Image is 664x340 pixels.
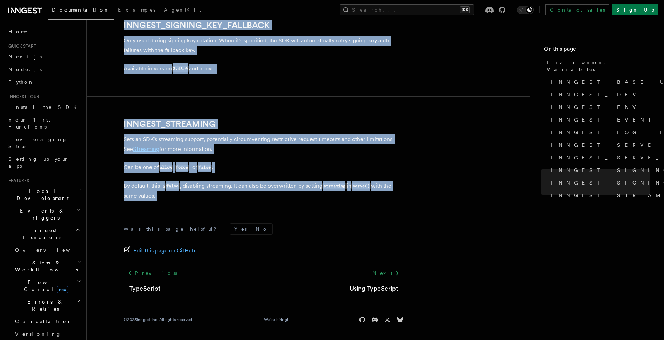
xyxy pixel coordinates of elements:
[548,126,650,139] a: INNGEST_LOG_LEVEL
[6,43,36,49] span: Quick start
[124,36,404,55] p: Only used during signing key rotation. When it's specified, the SDK will automatically retry sign...
[48,2,114,20] a: Documentation
[52,7,110,13] span: Documentation
[350,284,398,293] a: Using TypeScript
[6,50,82,63] a: Next.js
[6,63,82,76] a: Node.js
[551,104,640,111] span: INNGEST_ENV
[124,64,404,74] p: Available in version and above.
[8,156,69,169] span: Setting up your app
[12,296,82,315] button: Errors & Retries
[118,7,155,13] span: Examples
[12,244,82,256] a: Overview
[124,317,193,322] div: © 2025 Inngest Inc. All rights reserved.
[548,151,650,164] a: INNGEST_SERVE_PATH
[165,183,180,189] code: false
[548,88,650,101] a: INNGEST_DEV
[351,183,371,189] code: serve()
[548,139,650,151] a: INNGEST_SERVE_HOST
[460,6,470,13] kbd: ⌘K
[517,6,534,14] button: Toggle dark mode
[124,181,404,201] p: By default, this is , disabling streaming. It can also be overwritten by setting in with the same...
[6,185,82,204] button: Local Development
[6,25,82,38] a: Home
[8,67,42,72] span: Node.js
[6,101,82,113] a: Install the SDK
[551,91,640,98] span: INNGEST_DEV
[197,165,212,171] code: false
[6,133,82,153] a: Leveraging Steps
[12,256,82,276] button: Steps & Workflows
[172,66,189,72] code: 3.18.0
[124,225,221,233] p: Was this page helpful?
[251,224,272,234] button: No
[8,117,50,130] span: Your first Functions
[264,317,288,322] a: We're hiring!
[6,224,82,244] button: Inngest Functions
[164,7,201,13] span: AgentKit
[548,76,650,88] a: INNGEST_BASE_URL
[124,119,216,129] a: INNGEST_STREAMING
[124,246,195,256] a: Edit this page on GitHub
[8,104,81,110] span: Install the SDK
[159,165,173,171] code: allow
[322,183,347,189] code: streaming
[6,153,82,172] a: Setting up your app
[230,224,251,234] button: Yes
[544,45,650,56] h4: On this page
[124,134,404,154] p: Sets an SDK's streaming support, potentially circumventing restrictive request timeouts and other...
[12,298,76,312] span: Errors & Retries
[8,54,42,60] span: Next.js
[6,188,76,202] span: Local Development
[15,247,87,253] span: Overview
[340,4,474,15] button: Search...⌘K
[160,2,205,19] a: AgentKit
[548,113,650,126] a: INNGEST_EVENT_KEY
[548,164,650,176] a: INNGEST_SIGNING_KEY
[114,2,160,19] a: Examples
[6,227,76,241] span: Inngest Functions
[12,315,82,328] button: Cancellation
[8,79,34,85] span: Python
[124,267,181,279] a: Previous
[547,59,650,73] span: Environment Variables
[133,146,159,152] a: Streaming
[6,204,82,224] button: Events & Triggers
[57,286,68,293] span: new
[8,28,28,35] span: Home
[133,246,195,256] span: Edit this page on GitHub
[548,101,650,113] a: INNGEST_ENV
[6,94,39,99] span: Inngest tour
[129,284,160,293] a: TypeScript
[6,207,76,221] span: Events & Triggers
[124,20,270,30] a: INNGEST_SIGNING_KEY_FALLBACK
[6,76,82,88] a: Python
[368,267,404,279] a: Next
[12,259,78,273] span: Steps & Workflows
[175,165,189,171] code: force
[12,276,82,296] button: Flow Controlnew
[612,4,658,15] a: Sign Up
[548,176,650,189] a: INNGEST_SIGNING_KEY_FALLBACK
[6,178,29,183] span: Features
[544,56,650,76] a: Environment Variables
[545,4,609,15] a: Contact sales
[6,113,82,133] a: Your first Functions
[12,279,77,293] span: Flow Control
[12,318,73,325] span: Cancellation
[548,189,650,202] a: INNGEST_STREAMING
[124,162,404,173] p: Can be one of , , or .
[8,137,68,149] span: Leveraging Steps
[15,331,61,337] span: Versioning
